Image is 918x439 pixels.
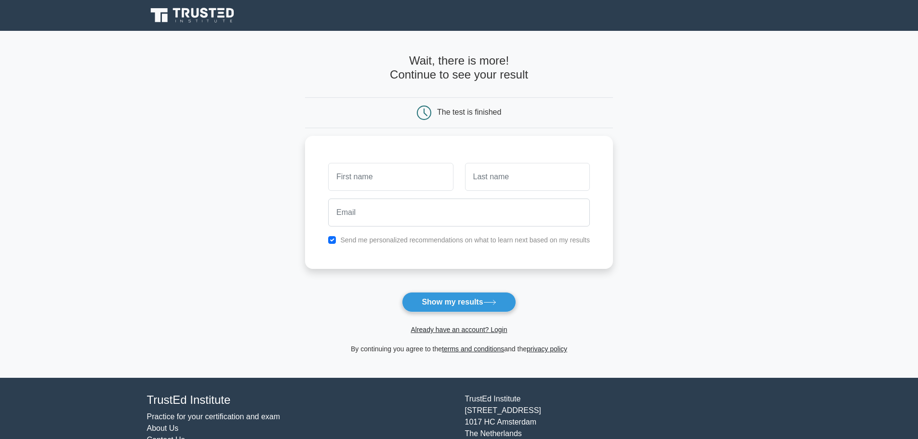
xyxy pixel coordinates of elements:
h4: TrustEd Institute [147,393,453,407]
h4: Wait, there is more! Continue to see your result [305,54,613,82]
input: Email [328,199,590,226]
a: About Us [147,424,179,432]
input: Last name [465,163,590,191]
a: terms and conditions [442,345,504,353]
button: Show my results [402,292,516,312]
div: By continuing you agree to the and the [299,343,619,355]
label: Send me personalized recommendations on what to learn next based on my results [340,236,590,244]
a: privacy policy [527,345,567,353]
input: First name [328,163,453,191]
a: Practice for your certification and exam [147,412,280,421]
div: The test is finished [437,108,501,116]
a: Already have an account? Login [411,326,507,333]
